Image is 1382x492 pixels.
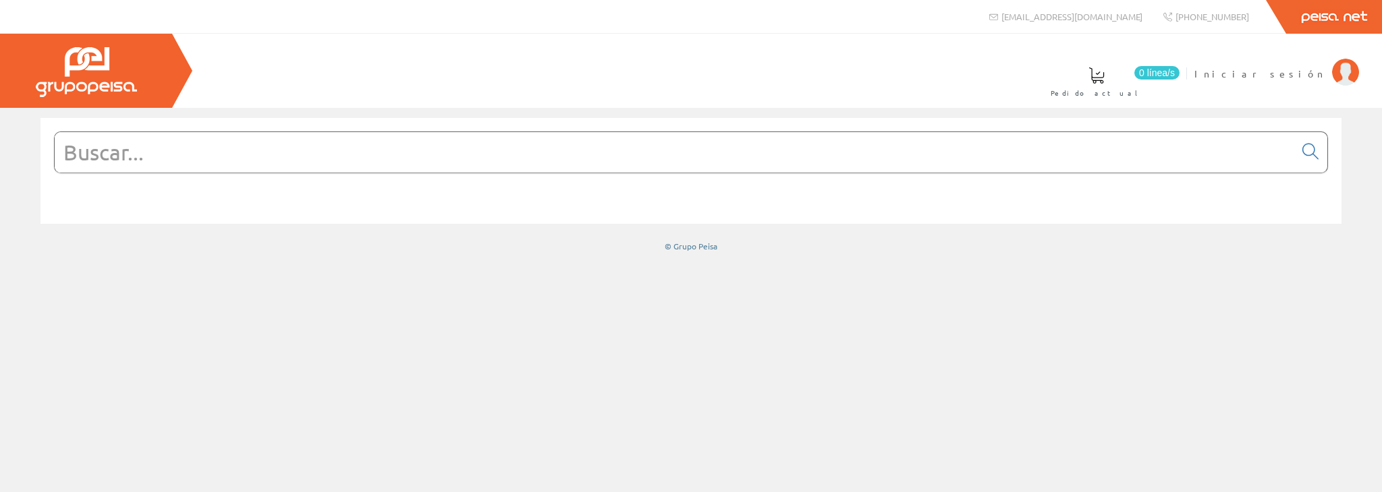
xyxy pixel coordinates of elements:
[1051,86,1142,100] span: Pedido actual
[55,132,1294,173] input: Buscar...
[40,241,1342,252] div: © Grupo Peisa
[1194,56,1359,69] a: Iniciar sesión
[1134,66,1180,80] span: 0 línea/s
[36,47,137,97] img: Grupo Peisa
[1001,11,1142,22] span: [EMAIL_ADDRESS][DOMAIN_NAME]
[1194,67,1325,80] span: Iniciar sesión
[1176,11,1249,22] span: [PHONE_NUMBER]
